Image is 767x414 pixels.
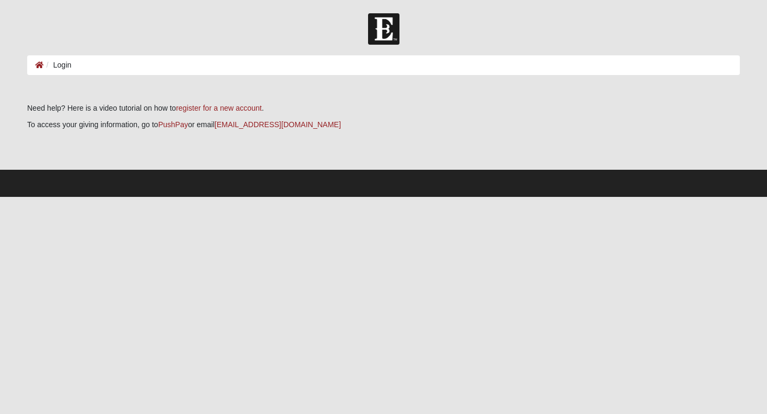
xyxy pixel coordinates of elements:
[215,120,341,129] a: [EMAIL_ADDRESS][DOMAIN_NAME]
[158,120,188,129] a: PushPay
[368,13,399,45] img: Church of Eleven22 Logo
[27,119,740,130] p: To access your giving information, go to or email
[44,60,71,71] li: Login
[176,104,262,112] a: register for a new account
[27,103,740,114] p: Need help? Here is a video tutorial on how to .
